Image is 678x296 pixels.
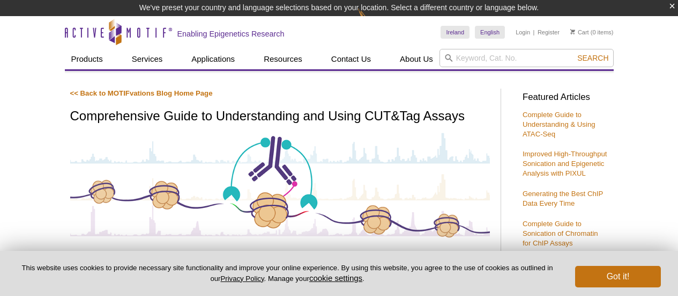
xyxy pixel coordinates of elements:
[309,273,362,283] button: cookie settings
[220,275,264,283] a: Privacy Policy
[570,28,589,36] a: Cart
[575,266,661,287] button: Got it!
[177,29,285,39] h2: Enabling Epigenetics Research
[523,150,607,177] a: Improved High-Throughput Sonication and Epigenetic Analysis with PIXUL
[70,89,213,97] a: << Back to MOTIFvations Blog Home Page
[570,26,614,39] li: (0 items)
[523,111,595,138] a: Complete Guide to Understanding & Using ATAC-Seq
[538,28,560,36] a: Register
[533,26,535,39] li: |
[441,26,470,39] a: Ireland
[523,93,608,102] h3: Featured Articles
[70,131,490,239] img: Antibody-Based Tagmentation Notes
[17,263,557,284] p: This website uses cookies to provide necessary site functionality and improve your online experie...
[523,190,603,207] a: Generating the Best ChIP Data Every Time
[358,8,386,33] img: Change Here
[65,49,109,69] a: Products
[393,49,439,69] a: About Us
[577,54,608,62] span: Search
[257,49,309,69] a: Resources
[70,109,490,125] h1: Comprehensive Guide to Understanding and Using CUT&Tag Assays
[574,53,612,63] button: Search
[516,28,530,36] a: Login
[325,49,377,69] a: Contact Us
[125,49,169,69] a: Services
[570,29,575,34] img: Your Cart
[475,26,505,39] a: English
[185,49,241,69] a: Applications
[439,49,614,67] input: Keyword, Cat. No.
[523,220,598,247] a: Complete Guide to Sonication of Chromatin for ChIP Assays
